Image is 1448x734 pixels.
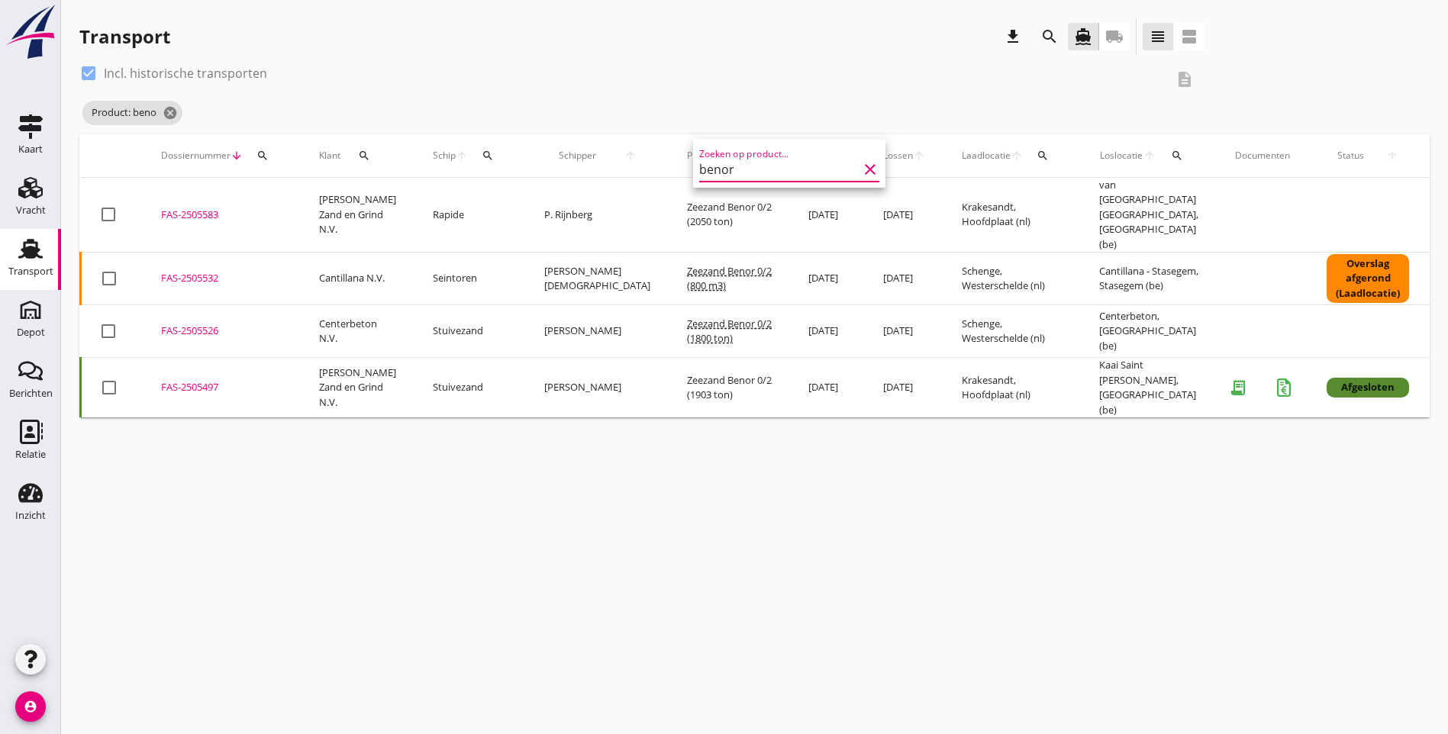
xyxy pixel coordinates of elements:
[861,160,879,179] i: clear
[1081,178,1217,253] td: van [GEOGRAPHIC_DATA] [GEOGRAPHIC_DATA], [GEOGRAPHIC_DATA] (be)
[456,150,468,162] i: arrow_upward
[610,150,650,162] i: arrow_upward
[1375,150,1410,162] i: arrow_upward
[3,4,58,60] img: logo-small.a267ee39.svg
[790,253,865,305] td: [DATE]
[687,149,720,163] span: Product
[104,66,267,81] label: Incl. historische transporten
[16,205,46,215] div: Vracht
[1105,27,1124,46] i: local_shipping
[17,327,45,337] div: Depot
[1099,149,1143,163] span: Loslocatie
[790,178,865,253] td: [DATE]
[301,178,414,253] td: [PERSON_NAME] Zand en Grind N.V.
[1040,27,1059,46] i: search
[1223,372,1253,403] i: receipt_long
[231,150,243,162] i: arrow_downward
[943,305,1081,358] td: Schenge, Westerschelde (nl)
[9,388,53,398] div: Berichten
[301,358,414,418] td: [PERSON_NAME] Zand en Grind N.V.
[414,178,526,253] td: Rapide
[687,317,772,346] span: Zeezand Benor 0/2 (1800 ton)
[414,253,526,305] td: Seintoren
[1037,150,1049,162] i: search
[301,253,414,305] td: Cantillana N.V.
[943,178,1081,253] td: Krakesandt, Hoofdplaat (nl)
[1004,27,1022,46] i: download
[1081,305,1217,358] td: Centerbeton, [GEOGRAPHIC_DATA] (be)
[1074,27,1092,46] i: directions_boat
[865,178,943,253] td: [DATE]
[161,380,282,395] div: FAS-2505497
[414,358,526,418] td: Stuivezand
[161,271,282,286] div: FAS-2505532
[256,150,269,162] i: search
[18,144,43,154] div: Kaart
[1149,27,1167,46] i: view_headline
[319,137,396,174] div: Klant
[1327,254,1409,304] div: Overslag afgerond (Laadlocatie)
[865,305,943,358] td: [DATE]
[161,149,231,163] span: Dossiernummer
[526,253,669,305] td: [PERSON_NAME][DEMOGRAPHIC_DATA]
[15,691,46,722] i: account_circle
[790,358,865,418] td: [DATE]
[1327,149,1375,163] span: Status
[1327,378,1409,398] div: Afgesloten
[883,149,913,163] span: Lossen
[865,358,943,418] td: [DATE]
[161,324,282,339] div: FAS-2505526
[8,266,53,276] div: Transport
[15,449,46,459] div: Relatie
[544,149,610,163] span: Schipper
[669,358,790,418] td: Zeezand Benor 0/2 (1903 ton)
[687,264,772,293] span: Zeezand Benor 0/2 (800 m3)
[1081,358,1217,418] td: Kaai Saint [PERSON_NAME], [GEOGRAPHIC_DATA] (be)
[433,149,456,163] span: Schip
[358,150,370,162] i: search
[1180,27,1198,46] i: view_agenda
[1143,150,1157,162] i: arrow_upward
[526,358,669,418] td: [PERSON_NAME]
[913,150,925,162] i: arrow_upward
[163,105,178,121] i: cancel
[790,305,865,358] td: [DATE]
[301,305,414,358] td: Centerbeton N.V.
[82,101,182,125] span: Product: beno
[414,305,526,358] td: Stuivezand
[865,253,943,305] td: [DATE]
[161,208,282,223] div: FAS-2505583
[669,178,790,253] td: Zeezand Benor 0/2 (2050 ton)
[1081,253,1217,305] td: Cantillana - Stasegem, Stasegem (be)
[15,510,46,520] div: Inzicht
[526,178,669,253] td: P. Rijnberg
[1171,150,1183,162] i: search
[1235,149,1290,163] div: Documenten
[943,358,1081,418] td: Krakesandt, Hoofdplaat (nl)
[699,157,858,182] input: Zoeken op product...
[482,150,494,162] i: search
[526,305,669,358] td: [PERSON_NAME]
[79,24,170,49] div: Transport
[1011,150,1023,162] i: arrow_upward
[943,253,1081,305] td: Schenge, Westerschelde (nl)
[962,149,1011,163] span: Laadlocatie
